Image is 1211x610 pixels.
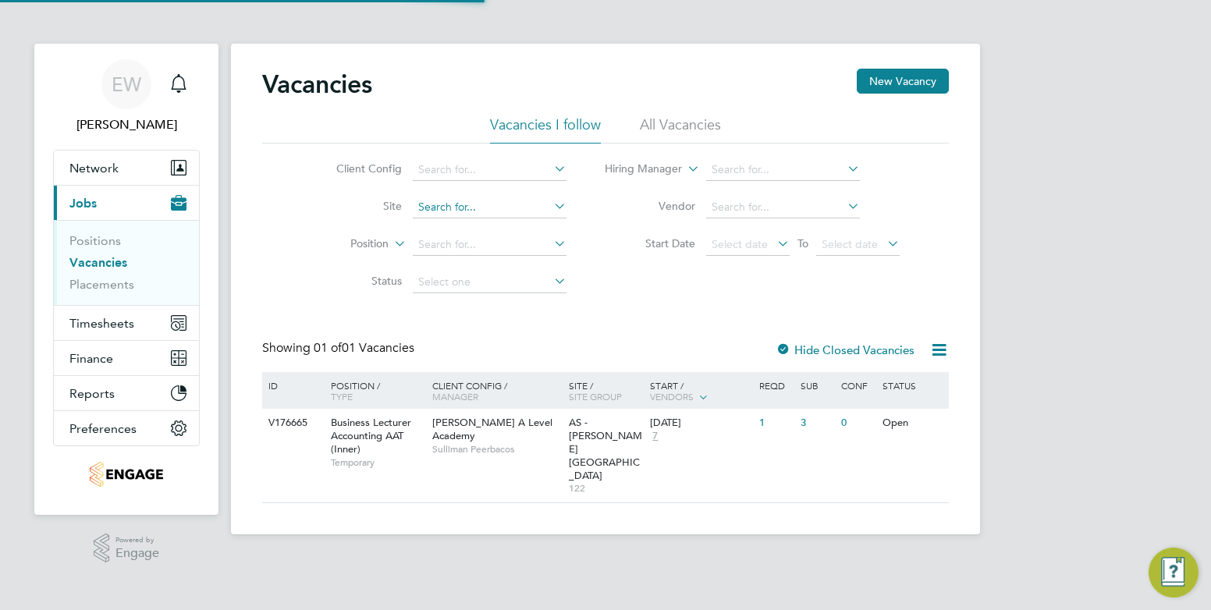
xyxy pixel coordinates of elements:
div: 3 [797,409,837,438]
button: Finance [54,341,199,375]
span: Temporary [331,456,424,469]
span: Sulliman Peerbacos [432,443,561,456]
span: 7 [650,430,660,443]
span: Select date [712,237,768,251]
div: ID [265,372,319,399]
label: Hiring Manager [592,161,682,177]
button: Engage Resource Center [1149,548,1199,598]
div: Reqd [755,372,796,399]
span: 01 of [314,340,342,356]
label: Position [299,236,389,252]
span: Powered by [115,534,159,547]
span: Manager [432,390,478,403]
input: Search for... [706,197,860,218]
div: Position / [319,372,428,410]
div: V176665 [265,409,319,438]
span: To [793,233,813,254]
a: Positions [69,233,121,248]
button: Jobs [54,186,199,220]
button: Timesheets [54,306,199,340]
div: Jobs [54,220,199,305]
div: 0 [837,409,878,438]
li: All Vacancies [640,115,721,144]
input: Search for... [413,159,566,181]
div: Site / [565,372,647,410]
span: Type [331,390,353,403]
button: New Vacancy [857,69,949,94]
span: Select date [822,237,878,251]
input: Search for... [706,159,860,181]
a: Vacancies [69,255,127,270]
span: Ellie Wiggin [53,115,200,134]
input: Search for... [413,197,566,218]
label: Hide Closed Vacancies [776,342,914,357]
a: EW[PERSON_NAME] [53,59,200,134]
label: Site [312,199,402,213]
span: EW [112,74,141,94]
label: Client Config [312,161,402,176]
nav: Main navigation [34,44,218,515]
div: Status [879,372,946,399]
div: Open [879,409,946,438]
div: Conf [837,372,878,399]
a: Powered byEngage [94,534,160,563]
button: Network [54,151,199,185]
input: Select one [413,271,566,293]
label: Start Date [605,236,695,250]
div: Client Config / [428,372,565,410]
label: Status [312,274,402,288]
span: Engage [115,547,159,560]
span: Business Lecturer Accounting AAT (Inner) [331,416,411,456]
span: Finance [69,351,113,366]
div: Showing [262,340,417,356]
li: Vacancies I follow [490,115,601,144]
div: 1 [755,409,796,438]
label: Vendor [605,199,695,213]
span: 122 [569,482,643,495]
span: Jobs [69,196,97,211]
a: Placements [69,277,134,292]
h2: Vacancies [262,69,372,100]
img: jjfox-logo-retina.png [90,462,162,487]
span: [PERSON_NAME] A Level Academy [432,416,552,442]
span: Network [69,161,119,176]
button: Reports [54,376,199,410]
div: Start / [646,372,755,411]
div: [DATE] [650,417,751,430]
span: Vendors [650,390,694,403]
span: Reports [69,386,115,401]
input: Search for... [413,234,566,256]
a: Go to home page [53,462,200,487]
span: 01 Vacancies [314,340,414,356]
span: Site Group [569,390,622,403]
button: Preferences [54,411,199,445]
div: Sub [797,372,837,399]
span: AS - [PERSON_NAME][GEOGRAPHIC_DATA] [569,416,642,482]
span: Timesheets [69,316,134,331]
span: Preferences [69,421,137,436]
